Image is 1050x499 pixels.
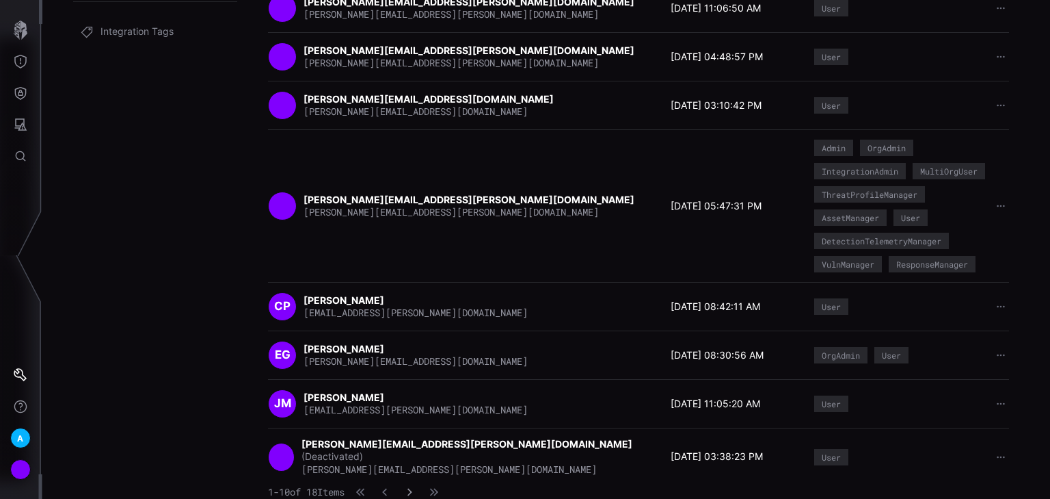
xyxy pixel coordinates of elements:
strong: [PERSON_NAME][EMAIL_ADDRESS][PERSON_NAME][DOMAIN_NAME] [304,44,636,56]
time: [DATE] 03:10:42 PM [671,99,762,112]
strong: [PERSON_NAME][EMAIL_ADDRESS][PERSON_NAME][DOMAIN_NAME] [301,438,634,450]
button: Previous Page [376,485,394,499]
time: [DATE] 08:30:56 AM [671,349,764,361]
span: (Deactivated) [301,450,363,462]
span: CP [274,299,291,314]
div: VulnManager [822,260,874,268]
div: User [822,303,841,311]
button: First Page [351,485,369,499]
strong: [PERSON_NAME] [304,343,386,355]
strong: [PERSON_NAME] [304,392,386,403]
span: [PERSON_NAME][EMAIL_ADDRESS][PERSON_NAME][DOMAIN_NAME] [304,8,599,21]
span: [EMAIL_ADDRESS][PERSON_NAME][DOMAIN_NAME] [304,306,528,319]
time: [DATE] 05:47:31 PM [671,200,762,212]
div: User [822,453,841,461]
span: [EMAIL_ADDRESS][PERSON_NAME][DOMAIN_NAME] [304,403,528,416]
time: [DATE] 08:42:11 AM [671,300,760,313]
div: OrgAdmin [867,144,906,152]
div: AssetManager [822,214,879,222]
span: [PERSON_NAME][EMAIL_ADDRESS][DOMAIN_NAME] [304,105,528,118]
div: User [901,214,920,222]
div: Admin [822,144,846,152]
div: ThreatProfileManager [822,190,917,199]
div: ResponseManager [896,260,968,268]
strong: [PERSON_NAME] [304,294,386,306]
span: [PERSON_NAME][EMAIL_ADDRESS][DOMAIN_NAME] [304,355,528,368]
time: [DATE] 04:48:57 PM [671,51,763,63]
strong: [PERSON_NAME][EMAIL_ADDRESS][DOMAIN_NAME] [304,93,556,105]
div: User [822,4,841,12]
span: [PERSON_NAME][EMAIL_ADDRESS][PERSON_NAME][DOMAIN_NAME] [304,205,599,218]
span: A [17,431,23,446]
div: User [822,101,841,110]
span: Integration Tags [100,25,174,39]
div: User [822,53,841,61]
div: User [822,400,841,408]
button: A [1,422,40,454]
div: DetectionTelemetryManager [822,237,941,245]
button: Next Page [401,485,418,499]
time: [DATE] 11:06:50 AM [671,2,761,14]
time: [DATE] 03:38:23 PM [671,450,763,463]
button: Last Page [425,485,443,499]
strong: [PERSON_NAME][EMAIL_ADDRESS][PERSON_NAME][DOMAIN_NAME] [304,194,636,205]
span: [PERSON_NAME][EMAIL_ADDRESS][PERSON_NAME][DOMAIN_NAME] [301,463,597,476]
span: 1 - 10 of 18 Items [268,486,345,498]
div: OrgAdmin [822,351,860,359]
div: MultiOrgUser [920,167,978,175]
span: JM [274,396,291,411]
span: EG [275,348,291,363]
div: User [882,351,901,359]
time: [DATE] 11:05:20 AM [671,398,760,410]
div: IntegrationAdmin [822,167,898,175]
span: [PERSON_NAME][EMAIL_ADDRESS][PERSON_NAME][DOMAIN_NAME] [304,56,599,69]
a: Integration Tags [73,18,237,46]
